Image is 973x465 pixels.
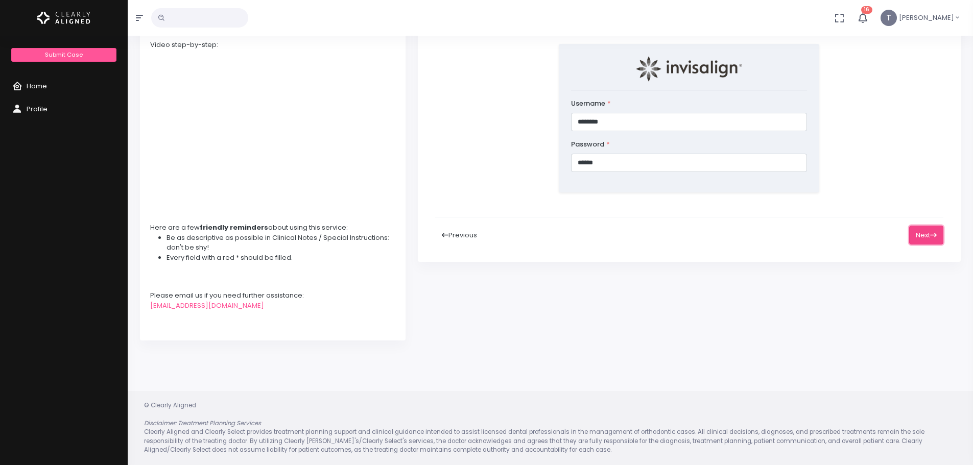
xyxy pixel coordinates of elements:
[150,223,395,233] div: Here are a few about using this service:
[571,139,610,150] label: Password
[27,104,48,114] span: Profile
[134,401,967,455] div: © Clearly Aligned Clearly Aligned and Clearly Select provides treatment planning support and clin...
[861,6,872,14] span: 16
[27,81,47,91] span: Home
[571,99,611,109] label: Username
[150,290,395,301] div: Please email us if you need further assistance:
[200,223,268,232] strong: friendly reminders
[435,226,484,244] button: Previous
[167,253,395,263] li: Every field with a red * should be filled.
[636,56,742,82] img: invisalign-home-primary-logo.png
[11,48,116,62] a: Submit Case
[37,7,90,29] img: Logo Horizontal
[45,51,83,59] span: Submit Case
[150,40,395,50] div: Video step-by-step:
[144,419,261,427] em: Disclaimer: Treatment Planning Services
[909,226,943,244] button: Next
[167,233,395,253] li: Be as descriptive as possible in Clinical Notes / Special Instructions: don't be shy!
[881,10,897,26] span: T
[150,301,264,310] a: [EMAIL_ADDRESS][DOMAIN_NAME]
[899,13,954,23] span: [PERSON_NAME]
